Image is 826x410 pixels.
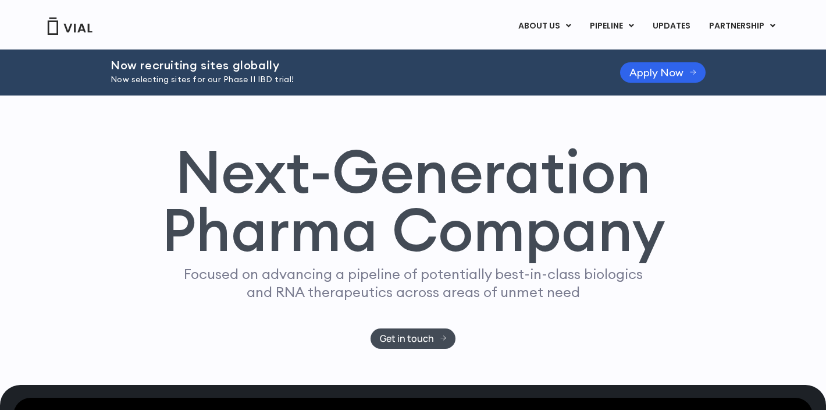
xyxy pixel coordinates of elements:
[111,59,591,72] h2: Now recruiting sites globally
[371,328,456,349] a: Get in touch
[643,16,699,36] a: UPDATES
[581,16,643,36] a: PIPELINEMenu Toggle
[380,334,434,343] span: Get in touch
[179,265,647,301] p: Focused on advancing a pipeline of potentially best-in-class biologics and RNA therapeutics acros...
[629,68,683,77] span: Apply Now
[700,16,785,36] a: PARTNERSHIPMenu Toggle
[620,62,706,83] a: Apply Now
[509,16,580,36] a: ABOUT USMenu Toggle
[47,17,93,35] img: Vial Logo
[161,142,665,260] h1: Next-Generation Pharma Company
[111,73,591,86] p: Now selecting sites for our Phase II IBD trial!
